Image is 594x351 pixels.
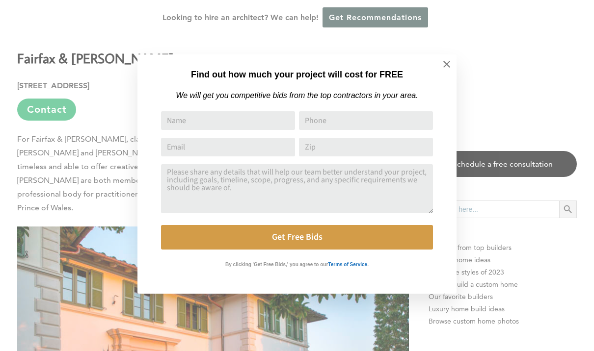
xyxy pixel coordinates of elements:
input: Phone [299,111,433,130]
iframe: Drift Widget Chat Controller [405,280,582,339]
a: Terms of Service [328,259,367,268]
input: Email Address [161,138,295,156]
em: We will get you competitive bids from the top contractors in your area. [176,91,418,100]
input: Zip [299,138,433,156]
textarea: Comment or Message [161,164,433,213]
strong: Find out how much your project will cost for FREE [191,70,403,79]
strong: By clicking 'Get Free Bids,' you agree to our [225,262,328,267]
strong: Terms of Service [328,262,367,267]
button: Close [430,47,464,81]
button: Get Free Bids [161,225,433,250]
strong: . [367,262,369,267]
input: Name [161,111,295,130]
